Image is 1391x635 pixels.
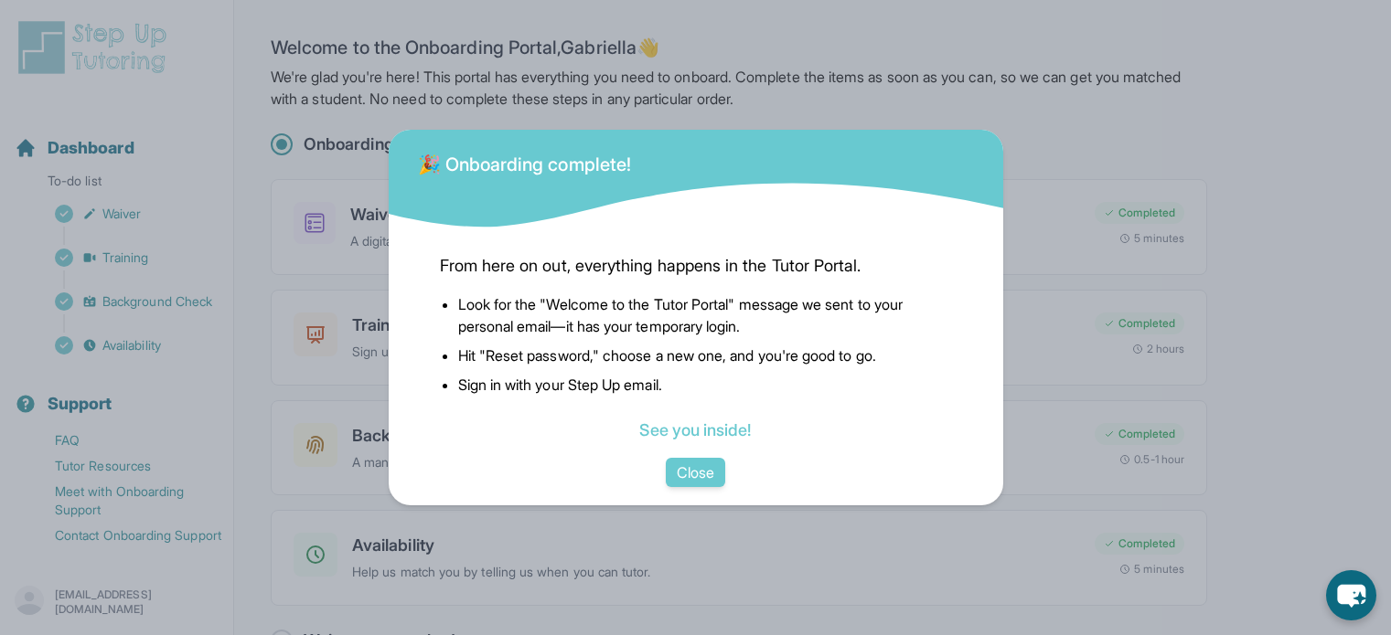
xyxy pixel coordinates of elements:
[1326,570,1376,620] button: chat-button
[666,458,725,487] button: Close
[639,420,751,439] a: See you inside!
[458,344,952,366] li: Hit "Reset password," choose a new one, and you're good to go.
[440,253,952,279] span: From here on out, everything happens in the Tutor Portal.
[458,293,952,337] li: Look for the "Welcome to the Tutor Portal" message we sent to your personal email—it has your tem...
[418,141,632,177] div: 🎉 Onboarding complete!
[458,374,952,396] li: Sign in with your Step Up email.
